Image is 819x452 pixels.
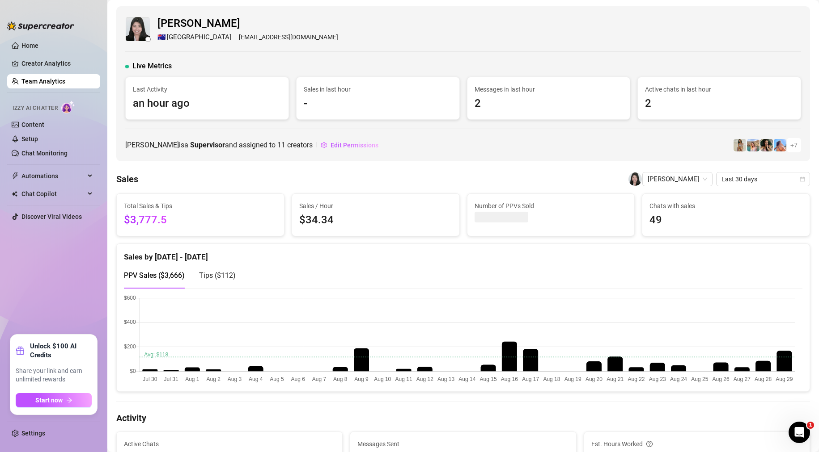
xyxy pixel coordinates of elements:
span: Live Metrics [132,61,172,71]
span: [GEOGRAPHIC_DATA] [167,32,231,43]
span: Share your link and earn unlimited rewards [16,367,92,384]
img: Marabest [747,139,760,151]
a: Settings [21,430,45,437]
span: Chat Copilot [21,187,85,201]
span: Izzy AI Chatter [13,104,58,113]
img: OLIVIA [774,139,786,151]
a: Team Analytics [21,78,65,85]
span: an hour ago [133,95,281,112]
strong: Unlock $100 AI Credits [30,342,92,360]
div: [EMAIL_ADDRESS][DOMAIN_NAME] [157,32,338,43]
span: Messages Sent [357,439,569,449]
span: Total Sales & Tips [124,201,277,211]
a: Content [21,121,44,128]
img: Chat Copilot [12,191,17,197]
span: thunderbolt [12,172,19,180]
img: AI Chatter [61,100,75,113]
button: Start nowarrow-right [16,393,92,407]
span: Number of PPVs Sold [475,201,628,211]
b: Supervisor [190,141,225,149]
a: Discover Viral Videos [21,213,82,220]
div: Sales by [DATE] - [DATE] [124,244,802,263]
h4: Sales [116,173,138,185]
span: 1 [807,422,814,429]
span: - [304,95,452,112]
span: Sales / Hour [299,201,452,211]
span: Automations [21,169,85,183]
span: Active Chats [124,439,335,449]
iframe: Intercom live chat [789,422,810,443]
span: gift [16,346,25,355]
a: Home [21,42,38,49]
span: [PERSON_NAME] [157,15,338,32]
span: setting [321,142,327,148]
span: Edit Permissions [331,142,378,149]
span: Johaina Therese Gaspar [648,172,707,186]
span: 2 [645,95,794,112]
span: Chats with sales [649,201,802,211]
a: Setup [21,135,38,142]
img: logo-BBDzfeDw.svg [7,21,74,30]
span: calendar [800,176,805,182]
span: $34.34 [299,212,452,229]
span: $3,777.5 [124,212,277,229]
span: 49 [649,212,802,229]
span: question-circle [646,439,653,449]
span: 🇦🇺 [157,32,166,43]
button: Edit Permissions [320,138,379,152]
a: Chat Monitoring [21,150,68,157]
span: 11 [277,141,285,149]
a: Creator Analytics [21,56,93,71]
span: Sales in last hour [304,84,452,94]
span: Last 30 days [721,172,805,186]
img: Johaina Therese Gaspar [628,172,642,186]
h4: Activity [116,412,810,424]
span: 2 [475,95,623,112]
span: Tips ( $112 ) [199,271,236,280]
span: + 7 [790,140,798,150]
img: Allie [760,139,773,151]
img: Johaina Therese Gaspar [126,17,150,41]
span: arrow-right [66,397,72,403]
span: [PERSON_NAME] is a and assigned to creators [125,139,313,151]
img: Zoey [734,139,746,151]
span: Active chats in last hour [645,84,794,94]
span: Messages in last hour [475,84,623,94]
span: PPV Sales ( $3,666 ) [124,271,185,280]
span: Start now [35,397,63,404]
div: Est. Hours Worked [591,439,802,449]
span: Last Activity [133,84,281,94]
